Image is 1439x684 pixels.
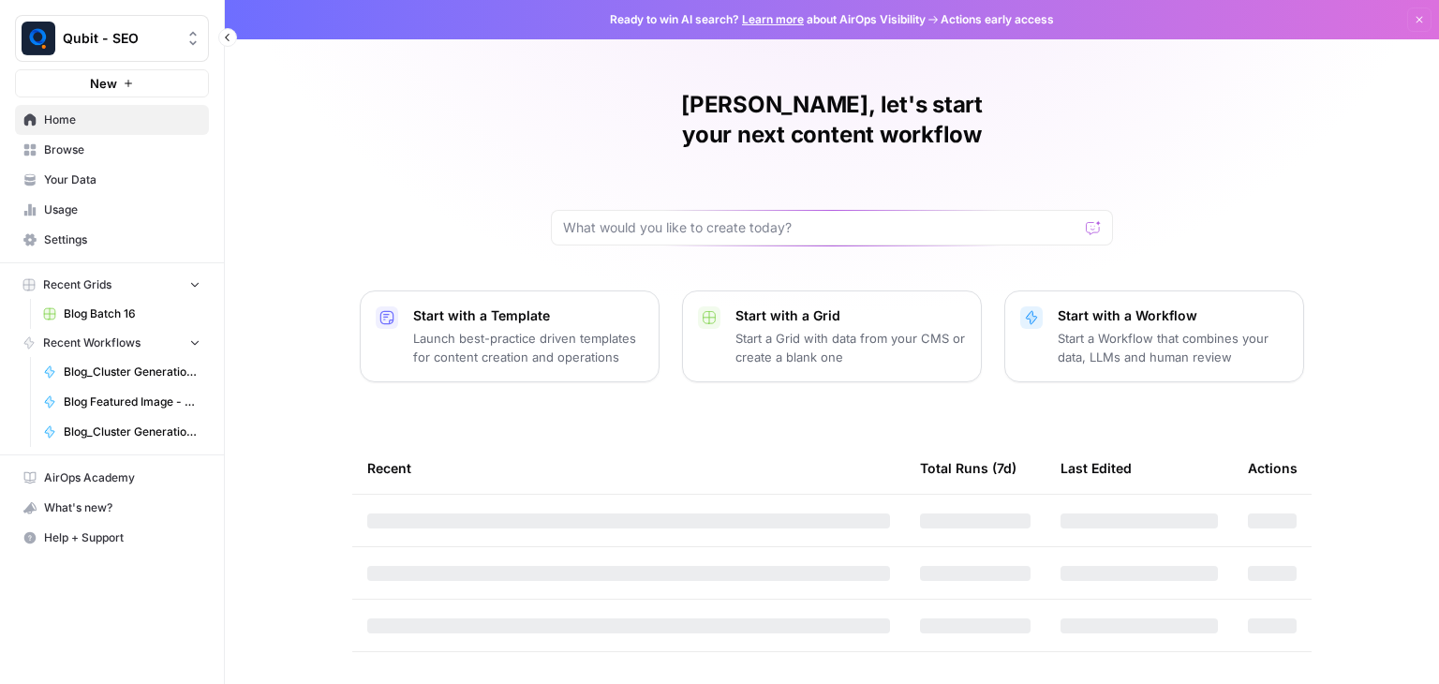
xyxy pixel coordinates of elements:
p: Start a Grid with data from your CMS or create a blank one [735,329,966,366]
button: Recent Grids [15,271,209,299]
p: Start with a Grid [735,306,966,325]
a: Blog_Cluster Generation V3a1 with WP Integration [Live site] [35,357,209,387]
span: Blog_Cluster Generation V3 with WP Integration [Live site] [64,424,200,440]
span: New [90,74,117,93]
button: New [15,69,209,97]
span: Recent Grids [43,276,111,293]
span: Your Data [44,171,200,188]
span: Usage [44,201,200,218]
span: Actions early access [941,11,1054,28]
button: Workspace: Qubit - SEO [15,15,209,62]
span: Qubit - SEO [63,29,176,48]
a: Your Data [15,165,209,195]
a: Usage [15,195,209,225]
p: Launch best-practice driven templates for content creation and operations [413,329,644,366]
a: Blog Batch 16 [35,299,209,329]
a: Blog_Cluster Generation V3 with WP Integration [Live site] [35,417,209,447]
a: AirOps Academy [15,463,209,493]
img: Qubit - SEO Logo [22,22,55,55]
button: Start with a TemplateLaunch best-practice driven templates for content creation and operations [360,290,660,382]
input: What would you like to create today? [563,218,1078,237]
button: Help + Support [15,523,209,553]
span: Ready to win AI search? about AirOps Visibility [610,11,926,28]
div: Actions [1248,442,1298,494]
button: Start with a GridStart a Grid with data from your CMS or create a blank one [682,290,982,382]
div: Last Edited [1061,442,1132,494]
button: Recent Workflows [15,329,209,357]
div: What's new? [16,494,208,522]
h1: [PERSON_NAME], let's start your next content workflow [551,90,1113,150]
p: Start a Workflow that combines your data, LLMs and human review [1058,329,1288,366]
button: What's new? [15,493,209,523]
span: Blog Batch 16 [64,305,200,322]
span: Home [44,112,200,128]
p: Start with a Template [413,306,644,325]
div: Total Runs (7d) [920,442,1016,494]
a: Browse [15,135,209,165]
span: Blog Featured Image - Live [64,394,200,410]
div: Recent [367,442,890,494]
a: Blog Featured Image - Live [35,387,209,417]
span: AirOps Academy [44,469,200,486]
span: Help + Support [44,529,200,546]
span: Settings [44,231,200,248]
a: Learn more [742,12,804,26]
span: Blog_Cluster Generation V3a1 with WP Integration [Live site] [64,364,200,380]
a: Settings [15,225,209,255]
p: Start with a Workflow [1058,306,1288,325]
button: Start with a WorkflowStart a Workflow that combines your data, LLMs and human review [1004,290,1304,382]
span: Browse [44,141,200,158]
span: Recent Workflows [43,335,141,351]
a: Home [15,105,209,135]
